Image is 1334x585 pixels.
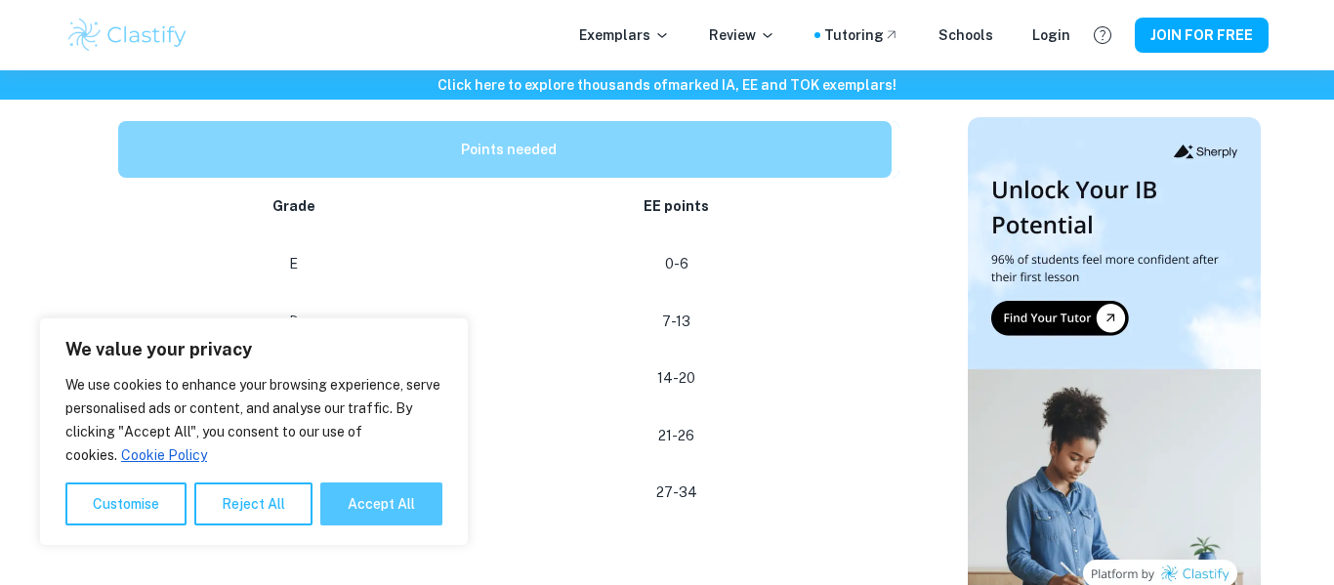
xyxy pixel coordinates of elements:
[142,251,446,277] p: E
[120,446,208,464] a: Cookie Policy
[579,24,670,46] p: Exemplars
[65,16,189,55] img: Clastify logo
[709,24,775,46] p: Review
[478,365,876,392] p: 14-20
[65,482,187,525] button: Customise
[478,480,876,506] p: 27-34
[644,198,709,214] strong: EE points
[272,198,315,214] strong: Grade
[4,74,1330,96] h6: Click here to explore thousands of marked IA, EE and TOK exemplars !
[1032,24,1070,46] a: Login
[65,338,442,361] p: We value your privacy
[478,309,876,335] p: 7-13
[1135,18,1269,53] button: JOIN FOR FREE
[824,24,899,46] a: Tutoring
[142,309,446,335] p: D
[320,482,442,525] button: Accept All
[194,482,313,525] button: Reject All
[39,317,469,546] div: We value your privacy
[65,373,442,467] p: We use cookies to enhance your browsing experience, serve personalised ads or content, and analys...
[1086,19,1119,52] button: Help and Feedback
[478,251,876,277] p: 0-6
[938,24,993,46] a: Schools
[478,423,876,449] p: 21-26
[142,137,876,163] p: Points needed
